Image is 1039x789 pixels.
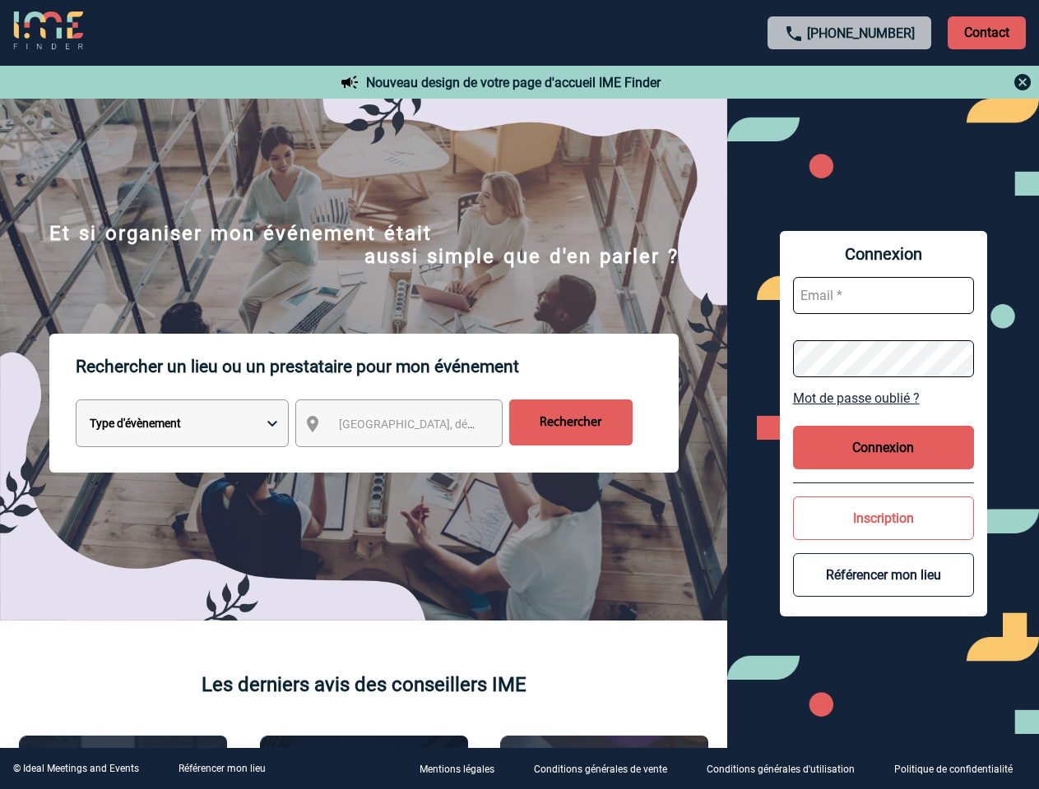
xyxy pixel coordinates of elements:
[521,761,693,777] a: Conditions générales de vente
[784,24,804,44] img: call-24-px.png
[793,496,974,540] button: Inscription
[793,244,974,264] span: Connexion
[707,764,855,776] p: Conditions générales d'utilisation
[13,763,139,774] div: © Ideal Meetings and Events
[509,399,633,445] input: Rechercher
[948,16,1026,49] p: Contact
[406,761,521,777] a: Mentions légales
[179,763,266,774] a: Référencer mon lieu
[894,764,1013,776] p: Politique de confidentialité
[793,277,974,314] input: Email *
[793,426,974,469] button: Connexion
[420,764,494,776] p: Mentions légales
[534,764,667,776] p: Conditions générales de vente
[793,390,974,406] a: Mot de passe oublié ?
[793,553,974,597] button: Référencer mon lieu
[76,334,679,399] p: Rechercher un lieu ou un prestataire pour mon événement
[807,25,915,41] a: [PHONE_NUMBER]
[881,761,1039,777] a: Politique de confidentialité
[339,418,568,431] span: [GEOGRAPHIC_DATA], département, région...
[693,761,881,777] a: Conditions générales d'utilisation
